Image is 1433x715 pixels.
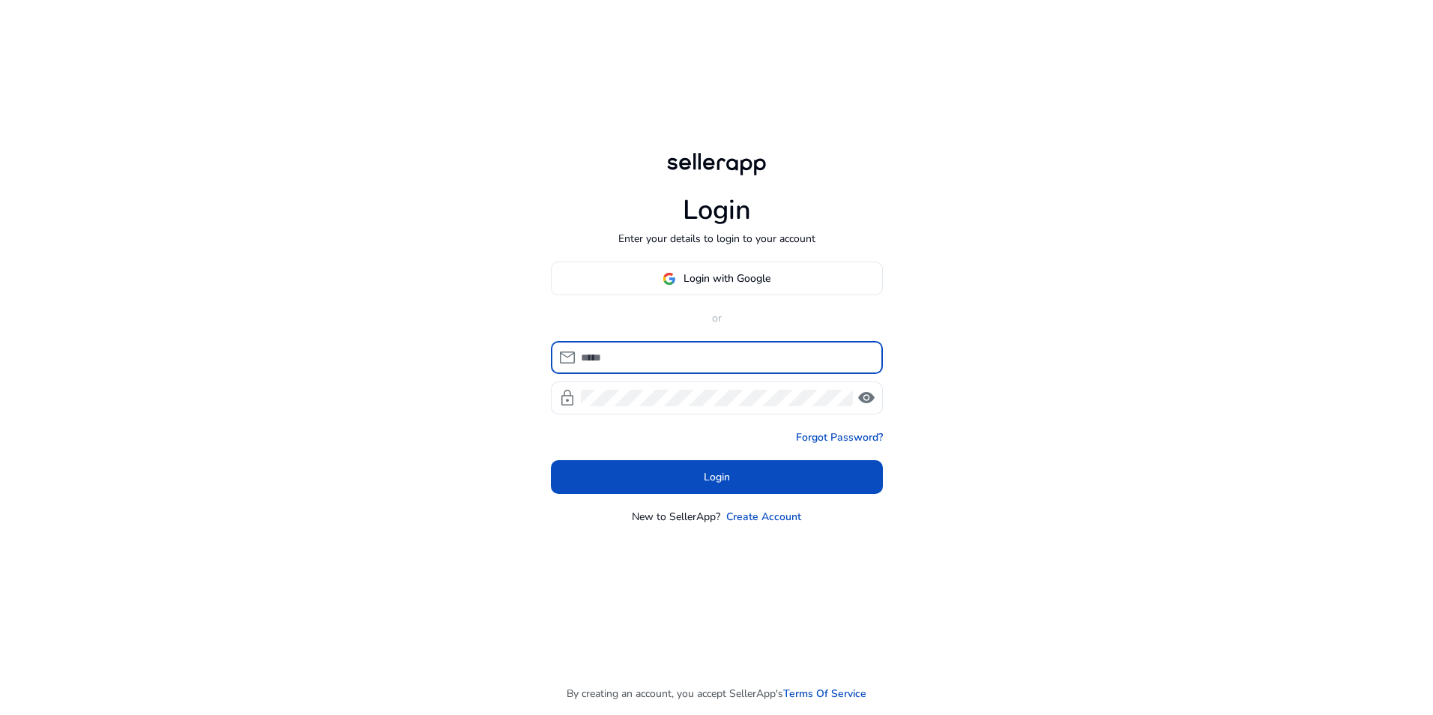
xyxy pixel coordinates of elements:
a: Terms Of Service [783,686,866,702]
span: Login [704,469,730,485]
p: Enter your details to login to your account [618,231,815,247]
button: Login [551,460,883,494]
span: Login with Google [684,271,770,286]
button: Login with Google [551,262,883,295]
p: New to SellerApp? [632,509,720,525]
span: mail [558,349,576,366]
span: lock [558,389,576,407]
h1: Login [683,194,751,226]
a: Create Account [726,509,801,525]
img: google-logo.svg [663,272,676,286]
span: visibility [857,389,875,407]
p: or [551,310,883,326]
a: Forgot Password? [796,429,883,445]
